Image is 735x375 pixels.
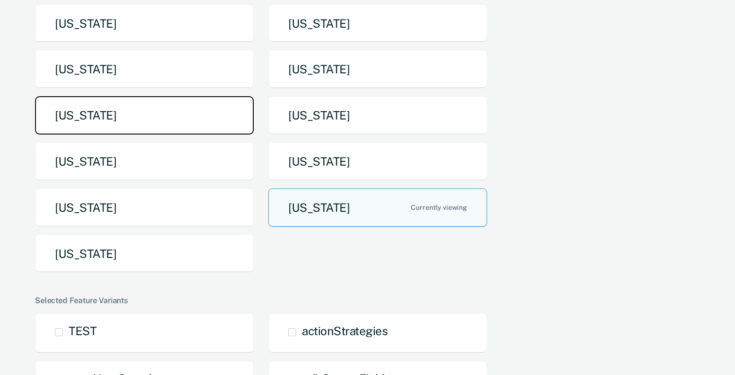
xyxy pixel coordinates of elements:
button: [US_STATE] [268,96,487,135]
button: [US_STATE] [268,188,487,227]
span: TEST [69,324,96,338]
button: [US_STATE] [268,50,487,88]
button: [US_STATE] [35,188,254,227]
div: Selected Feature Variants [35,296,696,305]
button: [US_STATE] [268,142,487,181]
span: actionStrategies [302,324,387,338]
button: [US_STATE] [268,4,487,43]
button: [US_STATE] [35,235,254,273]
button: [US_STATE] [35,96,254,135]
button: [US_STATE] [35,142,254,181]
button: [US_STATE] [35,50,254,88]
button: [US_STATE] [35,4,254,43]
